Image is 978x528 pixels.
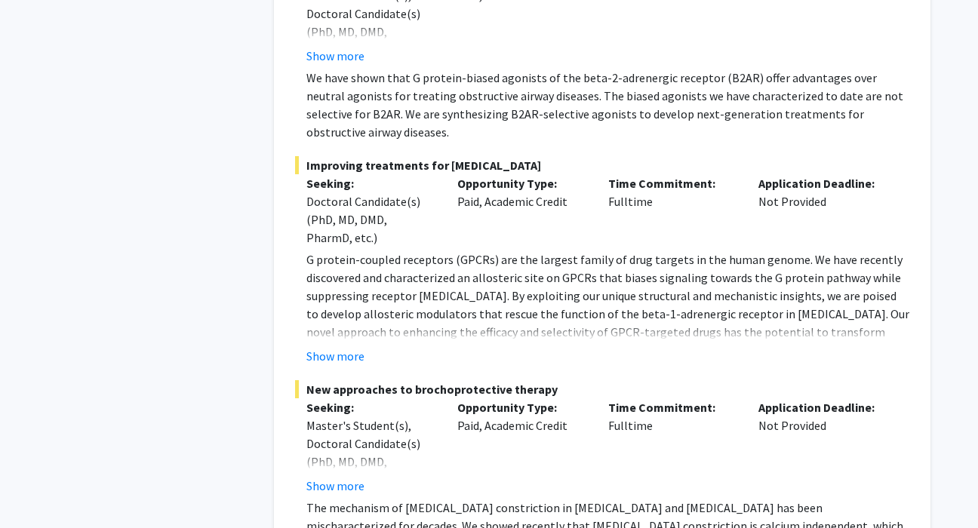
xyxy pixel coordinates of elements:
[597,398,748,495] div: Fulltime
[306,398,435,416] p: Seeking:
[608,398,737,416] p: Time Commitment:
[306,250,909,359] p: G protein-coupled receptors (GPCRs) are the largest family of drug targets in the human genome. W...
[295,380,909,398] span: New approaches to brochoprotective therapy
[306,477,364,495] button: Show more
[608,174,737,192] p: Time Commitment:
[457,174,586,192] p: Opportunity Type:
[446,174,597,247] div: Paid, Academic Credit
[457,398,586,416] p: Opportunity Type:
[11,460,64,517] iframe: Chat
[306,47,364,65] button: Show more
[597,174,748,247] div: Fulltime
[758,398,887,416] p: Application Deadline:
[306,69,909,141] p: We have shown that G protein-biased agonists of the beta-2-adrenergic receptor (B2AR) offer advan...
[446,398,597,495] div: Paid, Academic Credit
[758,174,887,192] p: Application Deadline:
[306,192,435,247] div: Doctoral Candidate(s) (PhD, MD, DMD, PharmD, etc.)
[306,174,435,192] p: Seeking:
[306,416,435,489] div: Master's Student(s), Doctoral Candidate(s) (PhD, MD, DMD, PharmD, etc.)
[306,347,364,365] button: Show more
[295,156,909,174] span: Improving treatments for [MEDICAL_DATA]
[747,398,898,495] div: Not Provided
[747,174,898,247] div: Not Provided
